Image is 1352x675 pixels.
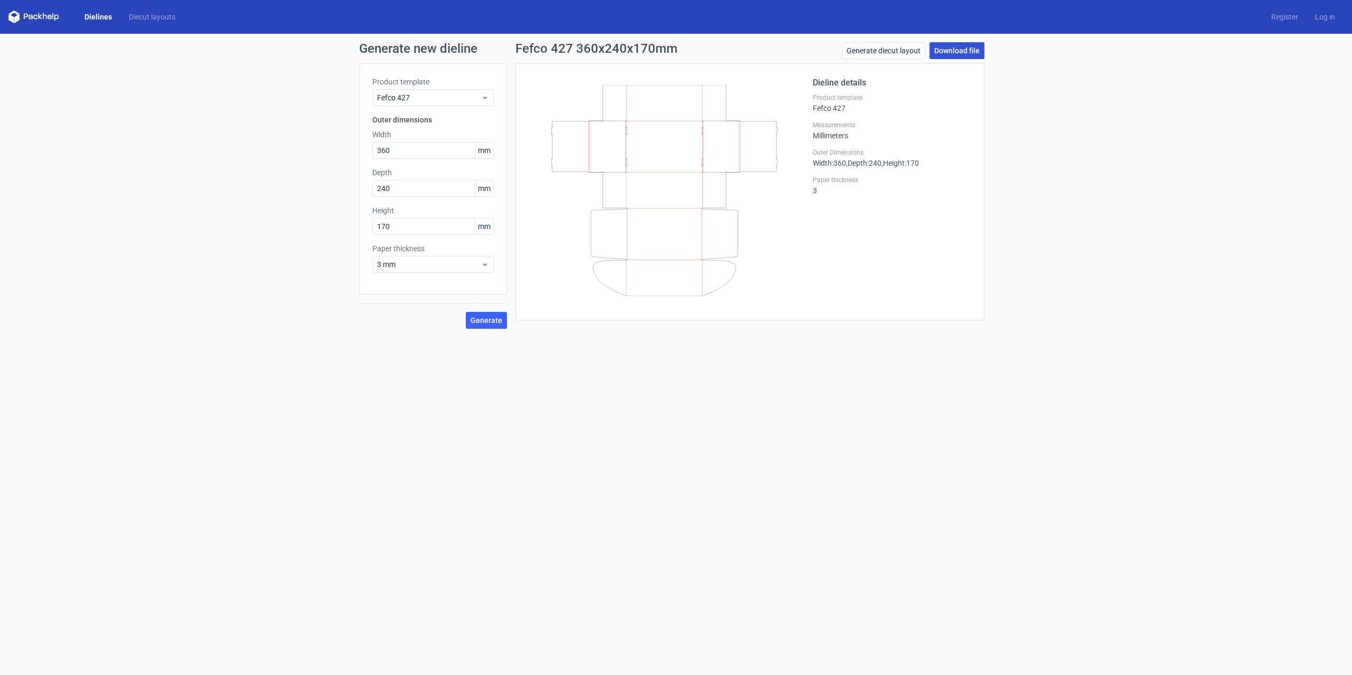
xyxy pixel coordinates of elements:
[881,159,919,167] span: , Height : 170
[377,92,481,103] span: Fefco 427
[813,148,971,157] label: Outer Dimensions
[475,142,493,158] span: mm
[471,317,502,324] span: Generate
[475,180,493,196] span: mm
[929,42,984,59] a: Download file
[372,77,494,87] label: Product template
[466,312,507,329] button: Generate
[846,159,881,167] span: , Depth : 240
[372,167,494,178] label: Depth
[813,93,971,102] label: Product template
[813,176,971,184] label: Paper thickness
[842,42,925,59] a: Generate diecut layout
[377,259,481,270] span: 3 mm
[813,159,846,167] span: Width : 360
[372,243,494,254] label: Paper thickness
[359,42,993,55] h1: Generate new dieline
[372,129,494,140] label: Width
[813,176,971,195] div: 3
[813,77,971,89] h2: Dieline details
[76,12,120,22] a: Dielines
[813,93,971,112] div: Fefco 427
[1307,12,1344,22] a: Log in
[372,205,494,216] label: Height
[1263,12,1307,22] a: Register
[813,121,971,129] label: Measurements
[372,115,494,125] h3: Outer dimensions
[475,218,493,234] span: mm
[813,121,971,140] div: Millimeters
[120,12,184,22] a: Diecut layouts
[515,42,678,55] h1: Fefco 427 360x240x170mm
